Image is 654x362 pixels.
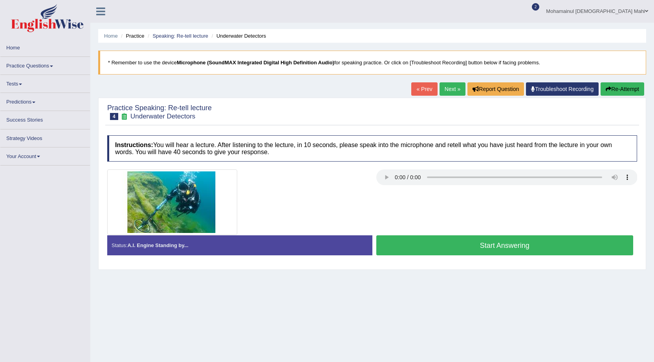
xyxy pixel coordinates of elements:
a: Home [0,39,90,54]
a: Home [104,33,118,39]
a: Predictions [0,93,90,108]
a: Next » [440,82,465,96]
a: Practice Questions [0,57,90,72]
button: Report Question [467,82,524,96]
small: Underwater Detectors [130,113,195,120]
blockquote: * Remember to use the device for speaking practice. Or click on [Troubleshoot Recording] button b... [98,51,646,75]
small: Exam occurring question [120,113,128,120]
a: Strategy Videos [0,129,90,145]
a: Troubleshoot Recording [526,82,599,96]
b: Instructions: [115,142,153,148]
b: Microphone (SoundMAX Integrated Digital High Definition Audio) [177,60,334,65]
a: Success Stories [0,111,90,126]
a: « Prev [411,82,437,96]
h2: Practice Speaking: Re-tell lecture [107,104,212,120]
button: Start Answering [376,235,634,255]
strong: A.I. Engine Standing by... [127,242,188,248]
span: 4 [110,113,118,120]
h4: You will hear a lecture. After listening to the lecture, in 10 seconds, please speak into the mic... [107,135,637,162]
button: Re-Attempt [601,82,644,96]
div: Status: [107,235,372,255]
li: Practice [119,32,144,40]
a: Tests [0,75,90,90]
a: Speaking: Re-tell lecture [152,33,208,39]
a: Your Account [0,147,90,163]
li: Underwater Detectors [210,32,266,40]
span: 2 [532,3,540,11]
